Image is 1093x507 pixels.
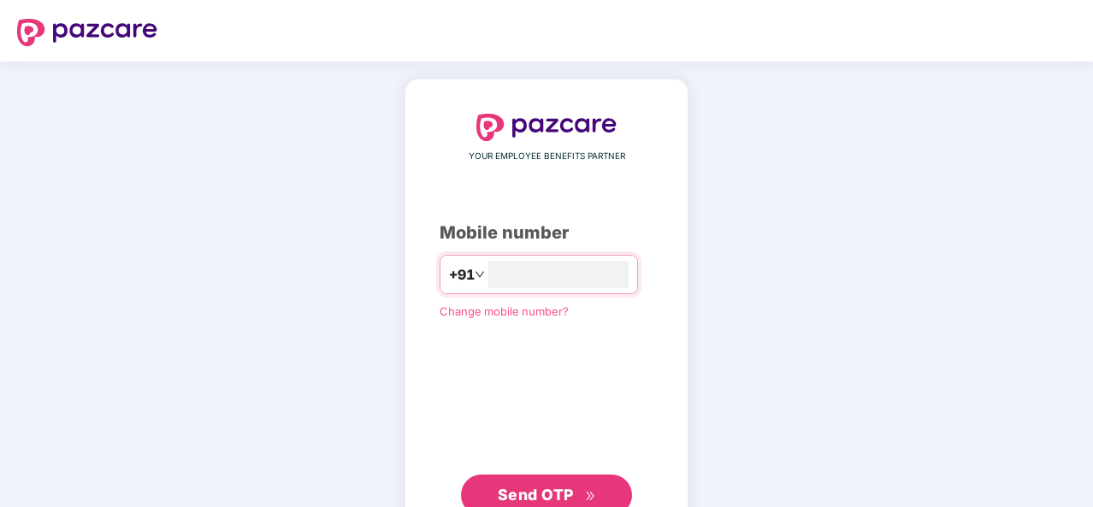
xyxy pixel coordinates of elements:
span: double-right [585,491,596,502]
span: down [475,269,485,280]
a: Change mobile number? [440,304,569,318]
img: logo [17,19,157,46]
div: Mobile number [440,220,653,246]
span: +91 [449,264,475,286]
img: logo [476,114,617,141]
span: YOUR EMPLOYEE BENEFITS PARTNER [469,150,625,163]
span: Send OTP [498,486,574,504]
